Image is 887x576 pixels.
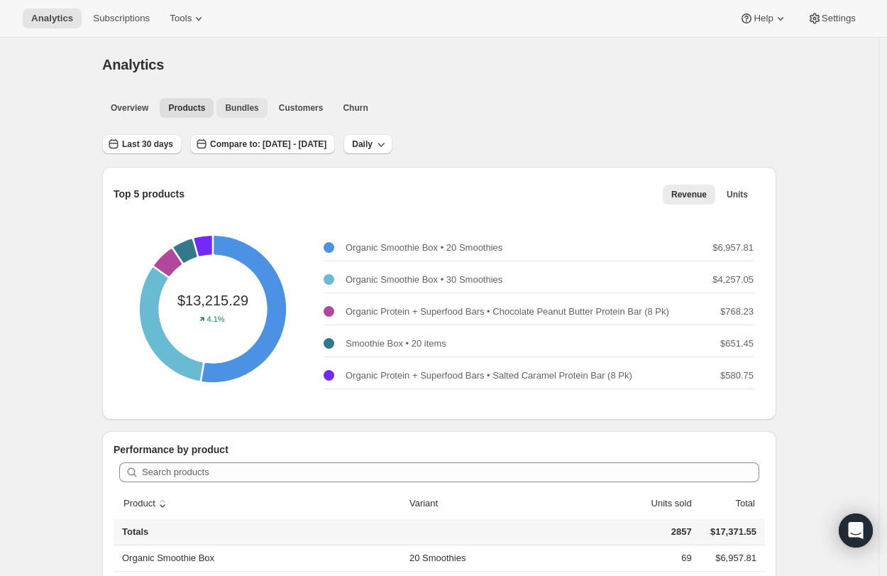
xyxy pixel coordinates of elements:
[114,187,184,201] p: Top 5 products
[727,189,748,200] span: Units
[720,490,757,517] button: Total
[102,134,182,154] button: Last 30 days
[352,138,373,150] span: Daily
[279,102,324,114] span: Customers
[622,545,695,571] td: 69
[190,134,335,154] button: Compare to: [DATE] - [DATE]
[839,513,873,548] div: Open Intercom Messenger
[712,241,754,255] p: $6,957.81
[114,519,405,545] th: Totals
[225,102,258,114] span: Bundles
[720,337,754,351] p: $651.45
[346,241,502,255] p: Organic Smoothie Box • 20 Smoothies
[346,337,446,351] p: Smoothie Box • 20 items
[102,57,164,72] span: Analytics
[142,462,759,482] input: Search products
[93,13,150,24] span: Subscriptions
[114,545,405,571] th: Organic Smoothie Box
[405,545,622,571] td: 20 Smoothies
[84,9,158,28] button: Subscriptions
[31,13,73,24] span: Analytics
[121,490,172,517] button: sort ascending byProduct
[635,490,694,517] button: Units sold
[168,102,205,114] span: Products
[343,102,368,114] span: Churn
[696,545,765,571] td: $6,957.81
[23,9,82,28] button: Analytics
[346,305,669,319] p: Organic Protein + Superfood Bars • Chocolate Peanut Butter Protein Bar (8 Pk)
[731,9,795,28] button: Help
[671,189,707,200] span: Revenue
[343,134,392,154] button: Daily
[720,369,754,383] p: $580.75
[114,442,765,457] p: Performance by product
[122,138,173,150] span: Last 30 days
[210,138,326,150] span: Compare to: [DATE] - [DATE]
[712,273,754,287] p: $4,257.05
[346,369,632,383] p: Organic Protein + Superfood Bars • Salted Caramel Protein Bar (8 Pk)
[799,9,864,28] button: Settings
[111,102,148,114] span: Overview
[346,273,502,287] p: Organic Smoothie Box • 30 Smoothies
[407,490,454,517] button: Variant
[754,13,773,24] span: Help
[720,305,754,319] p: $768.23
[161,9,214,28] button: Tools
[822,13,856,24] span: Settings
[170,13,192,24] span: Tools
[696,519,765,545] td: $17,371.55
[622,519,695,545] td: 2857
